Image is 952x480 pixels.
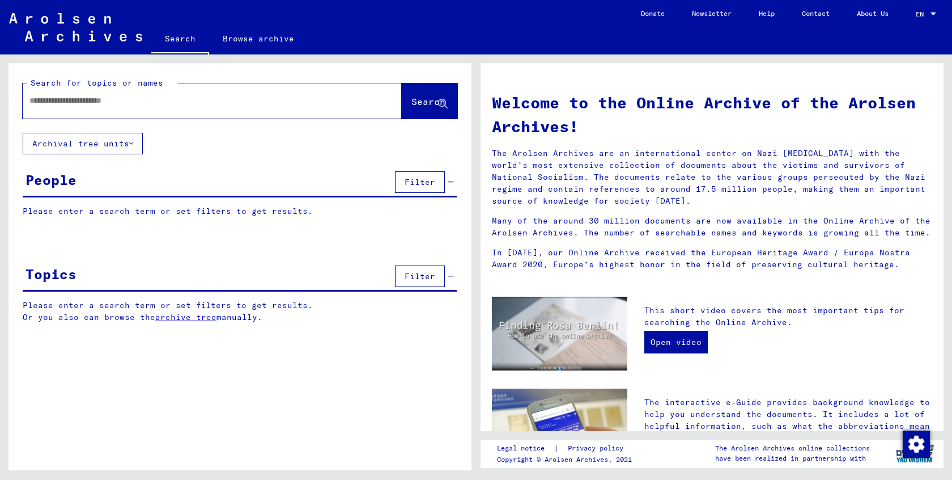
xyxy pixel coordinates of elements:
[559,443,637,454] a: Privacy policy
[25,170,76,190] div: People
[209,25,308,52] a: Browse archive
[715,453,870,464] p: have been realized in partnership with
[9,13,142,41] img: Arolsen_neg.svg
[151,25,209,54] a: Search
[492,215,932,239] p: Many of the around 30 million documents are now available in the Online Archive of the Arolsen Ar...
[395,171,445,193] button: Filter
[497,443,637,454] div: |
[23,300,457,323] p: Please enter a search term or set filters to get results. Or you also can browse the manually.
[644,331,708,353] a: Open video
[903,431,930,458] img: Change consent
[492,389,627,479] img: eguide.jpg
[405,271,435,281] span: Filter
[644,397,932,444] p: The interactive e-Guide provides background knowledge to help you understand the documents. It in...
[25,264,76,284] div: Topics
[916,10,928,18] span: EN
[497,443,554,454] a: Legal notice
[402,83,457,119] button: Search
[395,266,445,287] button: Filter
[23,133,143,154] button: Archival tree units
[492,148,932,207] p: The Arolsen Archives are an international center on Nazi [MEDICAL_DATA] with the world’s most ext...
[31,78,163,88] mat-label: Search for topics or names
[155,312,216,322] a: archive tree
[894,439,936,468] img: yv_logo.png
[497,454,637,465] p: Copyright © Arolsen Archives, 2021
[23,205,457,217] p: Please enter a search term or set filters to get results.
[715,443,870,453] p: The Arolsen Archives online collections
[405,177,435,187] span: Filter
[492,247,932,271] p: In [DATE], our Online Archive received the European Heritage Award / Europa Nostra Award 2020, Eu...
[411,96,445,107] span: Search
[492,91,932,138] h1: Welcome to the Online Archive of the Arolsen Archives!
[644,305,932,329] p: This short video covers the most important tips for searching the Online Archive.
[492,297,627,370] img: video.jpg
